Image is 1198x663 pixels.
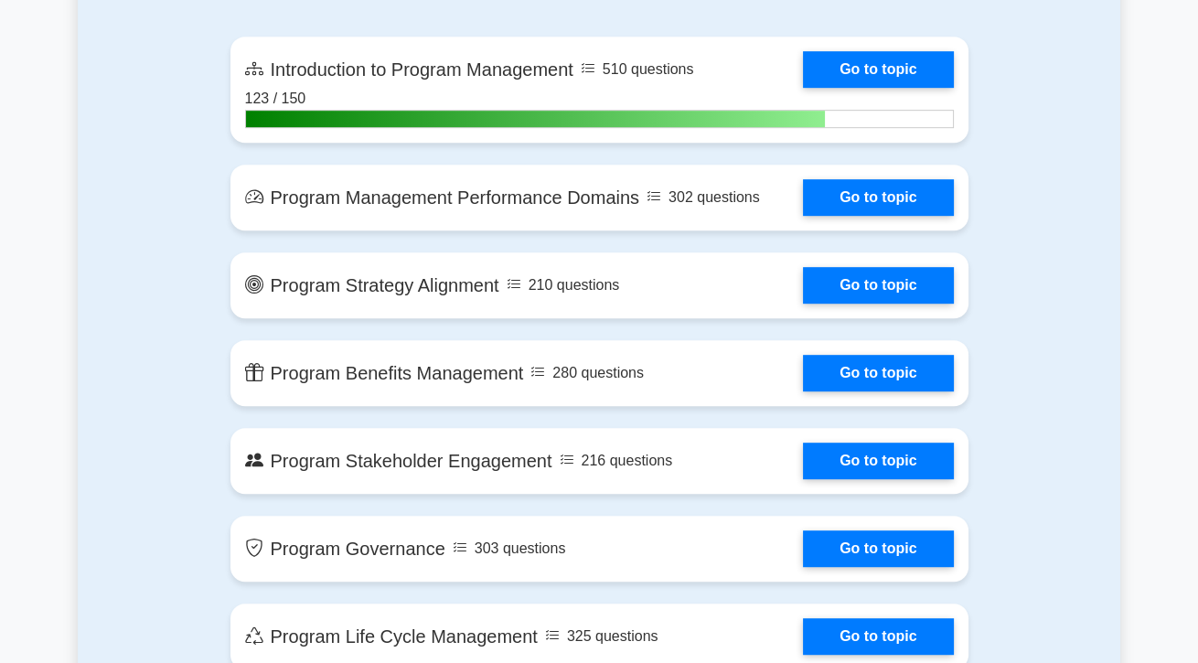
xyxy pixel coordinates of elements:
a: Go to topic [803,267,953,304]
a: Go to topic [803,618,953,655]
a: Go to topic [803,443,953,479]
a: Go to topic [803,355,953,391]
a: Go to topic [803,179,953,216]
a: Go to topic [803,51,953,88]
a: Go to topic [803,530,953,567]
